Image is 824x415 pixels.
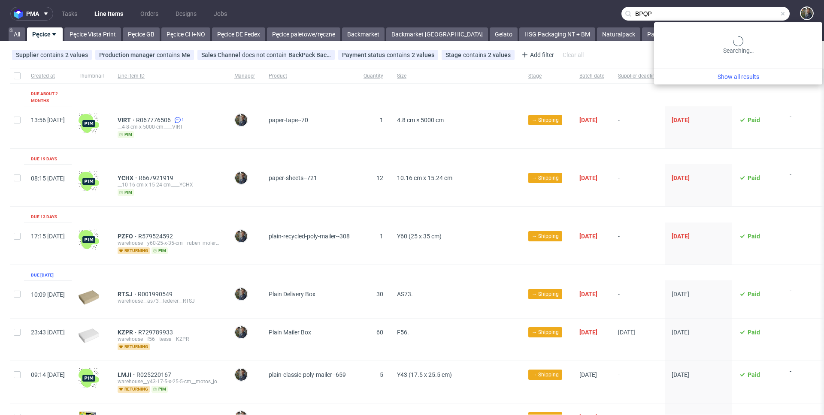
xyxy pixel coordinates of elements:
div: BackPack Back Market [288,51,331,58]
img: wHgJFi1I6lmhQAAAABJRU5ErkJggg== [79,113,99,134]
img: Maciej Sobola [801,7,813,19]
span: contains [40,51,65,58]
a: Orders [135,7,164,21]
span: 1 [380,233,383,240]
a: PZFO [118,233,138,240]
div: warehouse__y60-25-x-35-cm__ruben_molero_hueso__PZFO [118,240,221,247]
div: Me [182,51,190,58]
span: does not contain [242,51,288,58]
span: - [790,171,816,196]
a: Pęcice CH+NO [161,27,210,41]
span: 13:56 [DATE] [31,117,65,123]
span: Paid [748,117,760,123]
span: Product [269,72,350,80]
span: Paid [748,371,760,378]
span: [DATE] [672,233,690,240]
span: pma [26,11,39,17]
span: Supplier deadline [618,72,658,80]
div: __4-8-cm-x-5000-cm____VIRT [118,123,221,130]
div: Add filter [518,48,556,62]
div: Clear all [561,49,585,61]
img: Maciej Sobola [235,230,247,242]
span: 09:14 [DATE] [31,371,65,378]
div: 2 values [412,51,434,58]
span: Paid [748,329,760,336]
span: contains [387,51,412,58]
span: [DATE] [579,233,597,240]
span: Manager [234,72,255,80]
span: LMJI [118,371,136,378]
img: logo [14,9,26,19]
span: 30 [376,291,383,298]
span: - [618,174,658,196]
span: [DATE] [672,291,689,298]
span: - [790,113,816,138]
span: 12 [376,174,383,181]
a: R067776506 [136,117,173,123]
div: Due 19 days [31,156,57,162]
a: RTSJ [118,291,138,298]
a: Pęcice paletowe/ręczne [267,27,340,41]
span: - [790,229,816,254]
a: R579524592 [138,233,175,240]
span: contains [157,51,182,58]
span: Line item ID [118,72,221,80]
span: 60 [376,329,383,336]
span: paper-tape--70 [269,117,308,123]
span: - [790,287,816,308]
span: [DATE] [672,117,690,123]
a: R001990549 [138,291,174,298]
div: warehouse__as73__lederer__RTSJ [118,298,221,304]
span: 10:09 [DATE] [31,291,65,298]
span: 17:15 [DATE] [31,233,65,240]
img: wHgJFi1I6lmhQAAAABJRU5ErkJggg== [79,368,99,388]
span: Sales Channel [201,51,242,58]
span: Supplier [16,51,40,58]
span: F56. [397,329,409,336]
span: [DATE] [579,371,597,378]
a: R025220167 [136,371,173,378]
a: VIRT [118,117,136,123]
span: [DATE] [579,174,597,181]
span: - [618,291,658,308]
img: Maciej Sobola [235,172,247,184]
a: Packaging Express [642,27,703,41]
span: pim [118,189,134,196]
span: Payment status [342,51,387,58]
a: Pęcice DE Fedex [212,27,265,41]
div: Due about 2 months [31,90,65,104]
span: Plain Delivery Box [269,291,315,298]
span: [DATE] [672,174,690,181]
a: KZPR [118,329,138,336]
div: 2 values [65,51,88,58]
img: Maciej Sobola [235,288,247,300]
img: Maciej Sobola [235,114,247,126]
span: → Shipping [532,116,559,124]
span: plain-classic-poly-mailer--659 [269,371,346,378]
span: - [618,371,658,393]
div: Searching… [657,36,819,55]
span: contains [463,51,488,58]
span: Y43 (17.5 x 25.5 cm) [397,371,452,378]
span: → Shipping [532,174,559,182]
a: Jobs [209,7,232,21]
span: pim [118,131,134,138]
span: Quantity [364,72,383,80]
span: Size [397,72,515,80]
span: Thumbnail [79,72,104,80]
a: Tasks [57,7,82,21]
span: Stage [528,72,566,80]
span: 1 [380,117,383,123]
span: - [790,325,816,350]
a: Pęcice GB [123,27,160,41]
span: - [618,117,658,138]
a: All [9,27,25,41]
span: - [618,233,658,254]
span: Created at [31,72,65,80]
